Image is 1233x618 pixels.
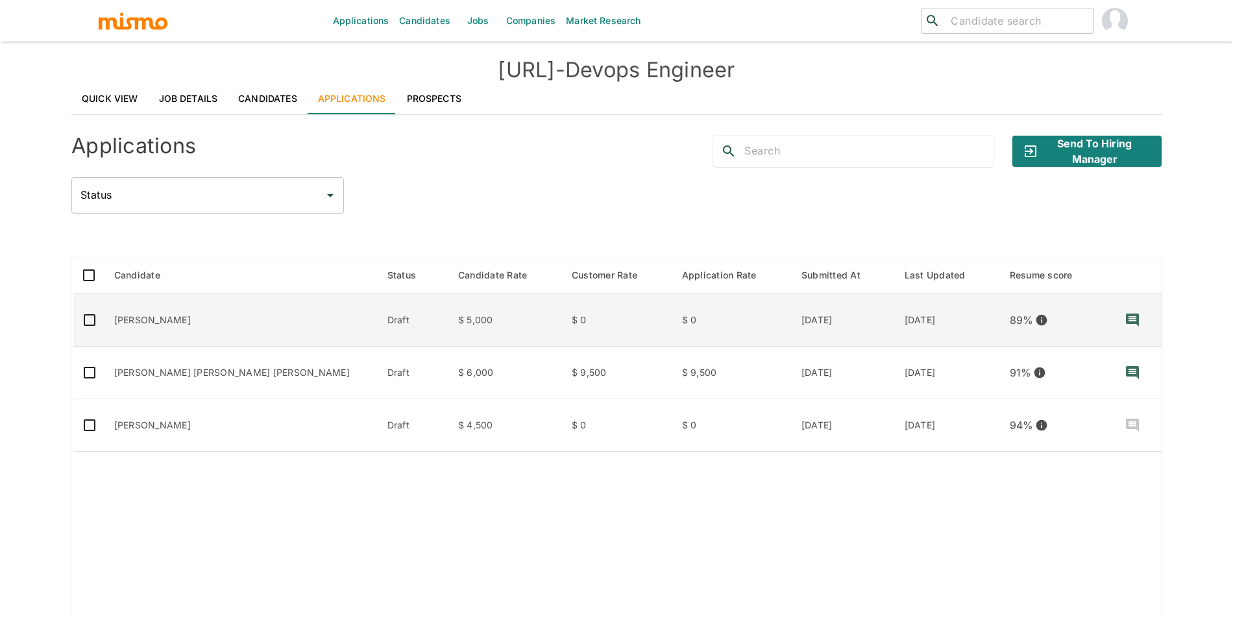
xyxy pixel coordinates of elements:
[1117,410,1148,441] button: recent-notes
[561,399,672,452] td: $ 0
[377,347,448,399] td: Draft
[97,11,169,31] img: logo
[894,347,999,399] td: [DATE]
[1010,267,1090,283] span: Resume score
[149,83,228,114] a: Job Details
[448,294,561,347] td: $ 5,000
[308,83,397,114] a: Applications
[1035,314,1048,327] svg: View resume score details
[561,294,672,347] td: $ 0
[744,141,994,162] input: Search
[71,133,196,159] h4: Applications
[801,267,877,283] span: Submitted At
[1010,364,1032,382] p: 91 %
[1102,8,1128,34] img: Maria Lujan Ciommo
[946,12,1088,30] input: Candidate search
[1117,304,1148,336] button: recent-notes
[104,294,377,347] td: [PERSON_NAME]
[791,399,894,452] td: [DATE]
[104,399,377,452] td: [PERSON_NAME]
[672,399,791,452] td: $ 0
[713,136,744,167] button: search
[894,399,999,452] td: [DATE]
[905,267,983,283] span: Last Updated
[377,399,448,452] td: Draft
[1010,416,1034,434] p: 94 %
[791,347,894,399] td: [DATE]
[458,267,544,283] span: Candidate Rate
[448,347,561,399] td: $ 6,000
[672,294,791,347] td: $ 0
[228,83,308,114] a: Candidates
[672,347,791,399] td: $ 9,500
[561,347,672,399] td: $ 9,500
[71,83,149,114] a: Quick View
[397,83,472,114] a: Prospects
[791,294,894,347] td: [DATE]
[894,294,999,347] td: [DATE]
[1035,419,1048,432] svg: View resume score details
[448,399,561,452] td: $ 4,500
[321,186,339,204] button: Open
[1012,136,1162,167] button: Send to Hiring Manager
[572,267,654,283] span: Customer Rate
[104,347,377,399] td: [PERSON_NAME] [PERSON_NAME] [PERSON_NAME]
[1117,357,1148,388] button: recent-notes
[682,267,774,283] span: Application Rate
[377,294,448,347] td: Draft
[114,267,177,283] span: Candidate
[1033,366,1046,379] svg: View resume score details
[1010,311,1034,329] p: 89 %
[71,57,1162,83] h4: [URL] - Devops Engineer
[387,267,433,283] span: Status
